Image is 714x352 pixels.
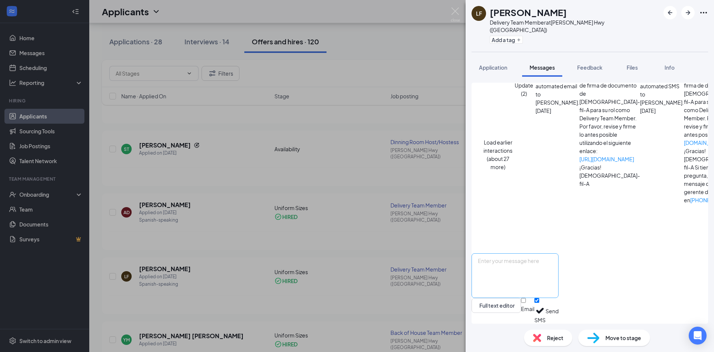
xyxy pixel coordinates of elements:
span: [DATE] [640,107,656,115]
svg: ArrowRight [684,8,692,17]
h1: [PERSON_NAME] [490,6,567,19]
svg: Checkmark [534,305,546,316]
button: ArrowRight [681,6,695,19]
span: Application [479,64,507,71]
button: Send [546,298,559,324]
svg: Plus [517,38,521,42]
span: Info [665,64,675,71]
button: Load earlier interactions (about 27 more) [483,138,512,171]
input: SMS [534,298,539,303]
button: PlusAdd a tag [490,36,523,44]
span: Feedback [577,64,602,71]
p: Ha recibido una solicitud de firma de documento de [DEMOGRAPHIC_DATA]-fil-A para su rol como Deli... [579,73,640,155]
p: [DEMOGRAPHIC_DATA]-fil-A [579,171,640,188]
button: ArrowLeftNew [663,6,677,19]
svg: Ellipses [699,8,708,17]
input: Email [521,298,526,303]
svg: ArrowLeftNew [666,8,675,17]
div: SMS [534,316,546,324]
span: Reject [547,334,563,342]
span: Move to stage [605,334,641,342]
div: LF [476,10,482,17]
div: Email [521,305,534,313]
button: Full text editorPen [472,298,521,313]
a: [URL][DOMAIN_NAME] [579,156,634,162]
span: Messages [530,64,555,71]
p: ¡Gracias! [579,163,640,171]
span: [DATE] [535,107,551,115]
div: Open Intercom Messenger [689,327,707,345]
div: Delivery Team Member at [PERSON_NAME] Hwy ([GEOGRAPHIC_DATA]) [490,19,660,34]
span: Files [627,64,638,71]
